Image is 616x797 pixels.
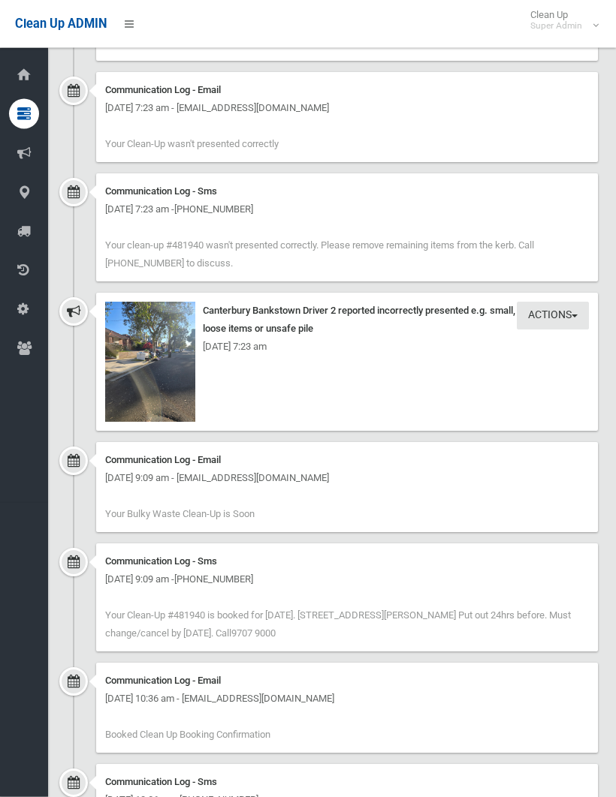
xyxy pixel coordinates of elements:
div: Communication Log - Sms [105,553,589,571]
div: [DATE] 9:09 am - [105,571,589,589]
div: Communication Log - Email [105,82,589,100]
a: 9707 9000 [231,628,276,639]
div: [DATE] 7:23 am [105,338,589,356]
span: Your Clean-Up #481940 is booked for [DATE]. [STREET_ADDRESS][PERSON_NAME] Put out 24hrs before. M... [105,610,571,639]
a: [PHONE_NUMBER] [174,574,253,585]
div: Communication Log - Email [105,452,589,470]
span: Your Clean-Up wasn't presented correctly [105,139,279,150]
span: Clean Up ADMIN [15,17,107,31]
div: Communication Log - Sms [105,774,589,792]
span: Your Bulky Waste Clean-Up is Soon [105,509,255,520]
div: Canterbury Bankstown Driver 2 reported incorrectly presented e.g. small, loose items or unsafe pile [105,302,589,338]
div: [DATE] 10:36 am - [EMAIL_ADDRESS][DOMAIN_NAME] [105,690,589,708]
div: [DATE] 7:23 am - [EMAIL_ADDRESS][DOMAIN_NAME] [105,100,589,118]
img: 1000016145.jpg [105,302,195,423]
div: [DATE] 7:23 am - [105,201,589,219]
span: Your clean-up #481940 wasn't presented correctly. Please remove remaining items from the kerb. Ca... [105,240,534,269]
button: Actions [517,302,589,330]
div: [DATE] 9:09 am - [EMAIL_ADDRESS][DOMAIN_NAME] [105,470,589,488]
div: Communication Log - Sms [105,183,589,201]
div: Communication Log - Email [105,672,589,690]
small: Super Admin [530,20,582,32]
span: Booked Clean Up Booking Confirmation [105,729,270,741]
span: Clean Up [523,9,597,32]
a: [PHONE_NUMBER] [174,204,253,215]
